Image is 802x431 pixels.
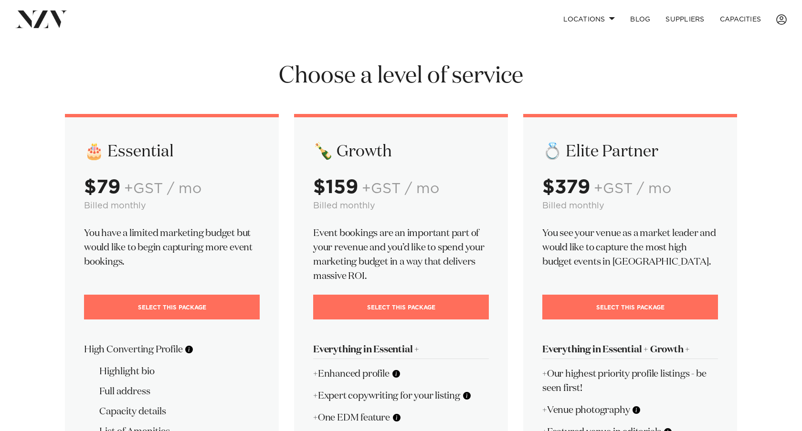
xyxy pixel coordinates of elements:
p: +Expert copywriting for your listing [313,389,489,403]
strong: Everything in Essential + Growth + [542,345,690,354]
li: Highlight bio [99,364,260,379]
span: +GST / mo [362,182,439,196]
small: Billed monthly [313,202,375,210]
a: Select This Package [84,295,260,319]
strong: $379 [542,178,590,197]
a: SUPPLIERS [658,9,712,30]
strong: $79 [84,178,120,197]
small: Billed monthly [84,202,146,210]
p: +Our highest priority profile listings - be seen first! [542,367,718,395]
img: nzv-logo.png [15,10,67,28]
p: High Converting Profile [84,342,260,357]
span: +GST / mo [124,182,201,196]
li: Full address [99,384,260,399]
a: Capacities [712,9,769,30]
p: Event bookings are an important part of your revenue and you’d like to spend your marketing budge... [313,226,489,283]
a: Select This Package [542,295,718,319]
p: +Enhanced profile [313,367,489,381]
p: +One EDM feature [313,410,489,425]
p: You see your venue as a market leader and would like to capture the most high budget events in [G... [542,226,718,269]
h2: 🍾 Growth [313,141,489,162]
a: Locations [556,9,623,30]
h1: Choose a level of service [65,62,737,91]
li: Capacity details [99,404,260,419]
small: Billed monthly [542,202,604,210]
h2: 🎂 Essential [84,141,260,162]
span: +GST / mo [594,182,671,196]
a: Select This Package [313,295,489,319]
strong: $159 [313,178,358,197]
strong: Everything in Essential + [313,345,419,354]
p: You have a limited marketing budget but would like to begin capturing more event bookings. [84,226,260,269]
a: BLOG [623,9,658,30]
p: +Venue photography [542,403,718,417]
h2: 💍 Elite Partner [542,141,718,162]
